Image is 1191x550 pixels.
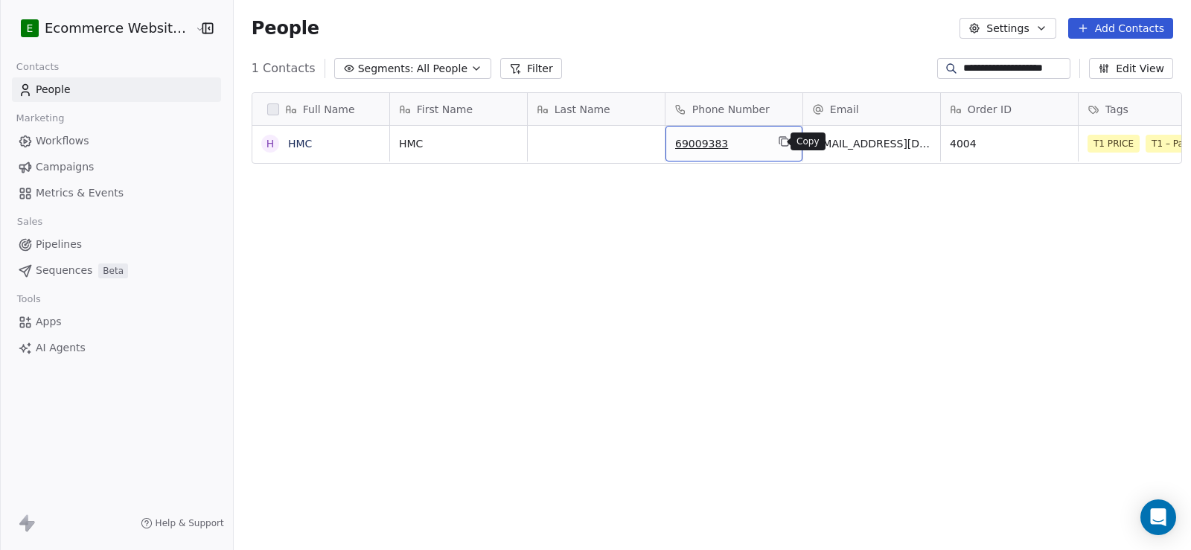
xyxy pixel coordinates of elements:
button: Edit View [1089,58,1173,79]
span: Tags [1105,102,1128,117]
span: Help & Support [156,517,224,529]
a: SequencesBeta [12,258,221,283]
div: grid [252,126,390,541]
span: Marketing [10,107,71,129]
a: People [12,77,221,102]
span: Campaigns [36,159,94,175]
span: Email [830,102,859,117]
span: Last Name [555,102,610,117]
div: H [266,136,275,152]
span: Workflows [36,133,89,149]
span: 4004 [950,136,1069,151]
span: 69009383 [675,136,766,151]
div: Full Name [252,93,389,125]
span: People [252,17,319,39]
span: Full Name [303,102,355,117]
a: AI Agents [12,336,221,360]
span: Contacts [10,56,66,78]
a: Apps [12,310,221,334]
span: Metrics & Events [36,185,124,201]
button: Filter [500,58,562,79]
span: AI Agents [36,340,86,356]
button: Settings [959,18,1056,39]
span: E [27,21,33,36]
div: Order ID [941,93,1078,125]
span: HMC [399,136,518,151]
span: Pipelines [36,237,82,252]
span: T1 PRICE [1088,135,1140,153]
div: Last Name [528,93,665,125]
a: HMC [288,138,312,150]
span: 1 Contacts [252,60,316,77]
span: Sequences [36,263,92,278]
a: Workflows [12,129,221,153]
span: Segments: [358,61,414,77]
span: Phone Number [692,102,770,117]
span: Order ID [968,102,1012,117]
span: Ecommerce Website Builder [45,19,191,38]
div: Phone Number [665,93,802,125]
span: [EMAIL_ADDRESS][DOMAIN_NAME] [812,136,931,151]
a: Campaigns [12,155,221,179]
button: EEcommerce Website Builder [18,16,185,41]
button: Add Contacts [1068,18,1173,39]
span: Beta [98,263,128,278]
a: Help & Support [141,517,224,529]
span: First Name [417,102,473,117]
span: Sales [10,211,49,233]
span: All People [417,61,467,77]
a: Pipelines [12,232,221,257]
a: Metrics & Events [12,181,221,205]
span: Tools [10,288,47,310]
span: Apps [36,314,62,330]
p: Copy [796,135,820,147]
div: First Name [390,93,527,125]
span: People [36,82,71,97]
div: Open Intercom Messenger [1140,499,1176,535]
div: Email [803,93,940,125]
